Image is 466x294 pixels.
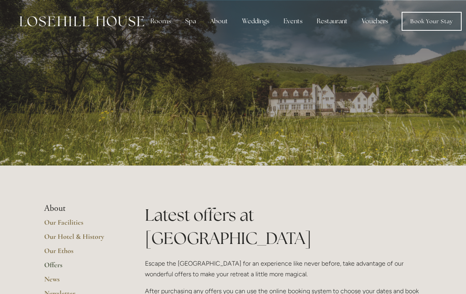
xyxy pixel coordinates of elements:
li: About [44,203,120,214]
div: About [204,13,234,29]
div: Weddings [236,13,276,29]
a: Offers [44,261,120,275]
a: Our Facilities [44,218,120,232]
a: Vouchers [355,13,395,29]
img: Losehill House [20,16,144,26]
a: Our Ethos [44,246,120,261]
h1: Latest offers at [GEOGRAPHIC_DATA] [145,203,422,250]
p: Escape the [GEOGRAPHIC_DATA] for an experience like never before, take advantage of our wonderful... [145,258,422,279]
div: Spa [179,13,202,29]
a: News [44,275,120,289]
a: Our Hotel & History [44,232,120,246]
div: Events [277,13,309,29]
a: Book Your Stay [402,12,462,31]
div: Restaurant [310,13,354,29]
div: Rooms [144,13,177,29]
